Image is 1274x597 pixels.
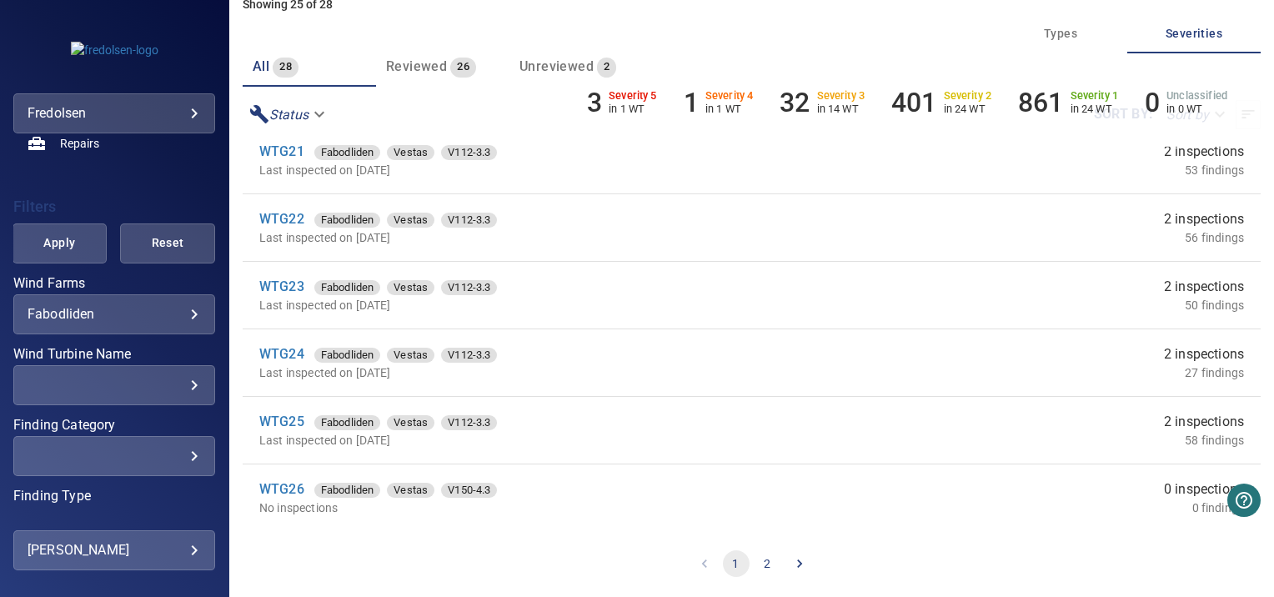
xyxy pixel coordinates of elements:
[259,481,304,497] a: WTG26
[1145,87,1160,118] h6: 0
[705,103,754,115] p: in 1 WT
[13,294,215,334] div: Wind Farms
[441,347,497,364] span: V112-3.3
[259,346,304,362] a: WTG24
[441,212,497,228] span: V112-3.3
[387,279,434,296] span: Vestas
[259,162,832,178] p: Last inspected on [DATE]
[314,280,381,295] div: Fabodliden
[387,347,434,364] span: Vestas
[13,419,215,432] label: Finding Category
[259,432,832,449] p: Last inspected on [DATE]
[28,537,201,564] div: [PERSON_NAME]
[817,103,865,115] p: in 14 WT
[387,144,434,161] span: Vestas
[587,87,657,118] li: Severity 5
[705,90,754,102] h6: Severity 4
[314,145,381,160] div: Fabodliden
[1004,23,1117,44] span: Types
[13,123,215,163] a: repairs noActive
[387,280,434,295] div: Vestas
[1164,479,1244,499] span: 0 inspections
[386,58,447,74] span: Reviewed
[269,107,308,123] em: Status
[387,482,434,499] span: Vestas
[597,58,616,77] span: 2
[13,489,215,503] label: Finding Type
[387,145,434,160] div: Vestas
[387,348,434,363] div: Vestas
[314,414,381,431] span: Fabodliden
[1192,499,1245,516] p: 0 findings
[243,100,335,129] div: Status
[141,233,194,253] span: Reset
[253,58,269,74] span: all
[1145,87,1227,118] li: Severity Unclassified
[1166,90,1227,102] h6: Unclassified
[387,415,434,430] div: Vestas
[259,143,304,159] a: WTG21
[387,414,434,431] span: Vestas
[71,42,158,58] img: fredolsen-logo
[1137,23,1251,44] span: Severities
[1164,344,1244,364] span: 2 inspections
[387,212,434,228] span: Vestas
[609,103,657,115] p: in 1 WT
[259,364,832,381] p: Last inspected on [DATE]
[314,279,381,296] span: Fabodliden
[519,58,594,74] span: Unreviewed
[441,145,497,160] div: V112-3.3
[891,87,936,118] h6: 401
[28,100,201,127] div: fredolsen
[944,90,992,102] h6: Severity 2
[314,348,381,363] div: Fabodliden
[441,280,497,295] div: V112-3.3
[120,223,215,263] button: Reset
[387,483,434,498] div: Vestas
[314,213,381,228] div: Fabodliden
[13,277,215,290] label: Wind Farms
[1166,103,1227,115] p: in 0 WT
[259,499,832,516] p: No inspections
[259,229,832,246] p: Last inspected on [DATE]
[13,436,215,476] div: Finding Category
[259,414,304,429] a: WTG25
[314,415,381,430] div: Fabodliden
[441,483,497,498] div: V150-4.3
[786,550,813,577] button: Go to next page
[1185,364,1244,381] p: 27 findings
[944,103,992,115] p: in 24 WT
[314,212,381,228] span: Fabodliden
[684,87,754,118] li: Severity 4
[314,482,381,499] span: Fabodliden
[1018,87,1118,118] li: Severity 1
[441,279,497,296] span: V112-3.3
[13,198,215,215] h4: Filters
[243,530,1261,597] nav: pagination navigation
[1164,277,1244,297] span: 2 inspections
[684,87,699,118] h6: 1
[273,58,298,77] span: 28
[441,348,497,363] div: V112-3.3
[13,93,215,133] div: fredolsen
[755,550,781,577] button: Go to page 2
[1185,162,1244,178] p: 53 findings
[441,415,497,430] div: V112-3.3
[891,87,991,118] li: Severity 2
[1164,142,1244,162] span: 2 inspections
[441,414,497,431] span: V112-3.3
[1071,90,1119,102] h6: Severity 1
[723,550,750,577] button: page 1
[587,87,602,118] h6: 3
[13,365,215,405] div: Wind Turbine Name
[13,223,108,263] button: Apply
[259,278,304,294] a: WTG23
[13,348,215,361] label: Wind Turbine Name
[259,297,832,314] p: Last inspected on [DATE]
[441,482,497,499] span: V150-4.3
[1071,103,1119,115] p: in 24 WT
[1185,432,1244,449] p: 58 findings
[314,347,381,364] span: Fabodliden
[1018,87,1063,118] h6: 861
[1164,209,1244,229] span: 2 inspections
